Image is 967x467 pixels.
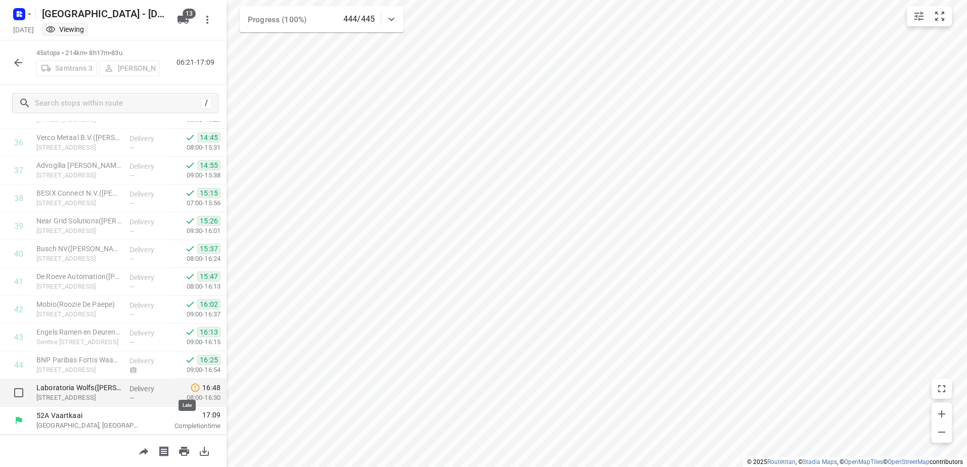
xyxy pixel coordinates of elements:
[170,254,221,264] p: 08:00-16:24
[129,272,167,283] p: Delivery
[197,188,221,198] span: 15:15
[170,143,221,153] p: 08:00-15:31
[36,271,121,282] p: De Roeve Automation(Vicky Verschueren)
[930,6,950,26] button: Fit zoom
[36,355,121,365] p: BNP Paribas Fortis Waasmunster(Mieke Vermeulen)
[36,327,121,337] p: Engels Ramen en Deuren(Annelies van der Jeught)
[185,160,195,170] svg: Done
[183,9,196,19] span: 13
[197,299,221,309] span: 16:02
[154,410,221,420] span: 17:09
[129,227,135,235] span: —
[129,245,167,255] p: Delivery
[767,458,796,465] a: Routetitan
[185,244,195,254] svg: Done
[197,160,221,170] span: 14:55
[46,24,84,34] div: You are currently in view mode. To make any changes, go to edit project.
[14,305,23,314] div: 42
[36,337,121,347] p: Gentse Steenweg 136, Lokeren
[129,200,135,207] span: —
[170,309,221,319] p: 09:00-16:37
[36,143,121,153] p: Wissenstraat 10, Dendermonde
[170,170,221,180] p: 09:00-15:38
[36,309,121,319] p: Hillarestraat 20, Lokeren
[170,337,221,347] p: 09:00-16:15
[202,383,221,393] span: 16:48
[173,10,193,30] button: 13
[36,410,142,421] p: 52A Vaartkaai
[36,393,121,403] p: Westpoort 50, Zwijndrecht
[14,360,23,370] div: 44
[154,421,221,431] p: Completion time
[185,327,195,337] svg: Done
[197,244,221,254] span: 15:37
[185,355,195,365] svg: Done
[129,300,167,310] p: Delivery
[129,189,167,199] p: Delivery
[36,244,121,254] p: Busch NV([PERSON_NAME])
[185,216,195,226] svg: Done
[129,161,167,171] p: Delivery
[170,393,221,403] p: 08:00-16:30
[14,138,23,148] div: 36
[129,339,135,346] span: —
[36,216,121,226] p: Near Grid Solutions(Bastin Castillo / Othman Danoun)
[14,221,23,231] div: 39
[197,10,217,30] button: More
[747,458,963,465] li: © 2025 , © , © © contributors
[154,446,174,455] span: Print shipping labels
[36,421,142,431] p: [GEOGRAPHIC_DATA], [GEOGRAPHIC_DATA]
[14,249,23,259] div: 40
[194,446,214,455] span: Download route
[129,172,135,179] span: —
[36,49,160,58] p: 45 stops • 214km • 8h17m
[36,299,121,309] p: Mobio(Roozie De Paepe)
[129,283,135,291] span: —
[170,198,221,208] p: 07:00-15:56
[185,299,195,309] svg: Done
[907,6,952,26] div: small contained button group
[240,6,404,32] div: Progress (100%)444/445
[129,356,167,366] p: Delivery
[185,271,195,282] svg: Done
[36,132,121,143] p: Verco Metaal B.V.(Hans Van der Poorten)
[129,311,135,318] span: —
[14,194,23,203] div: 38
[197,271,221,282] span: 15:47
[129,133,167,144] p: Delivery
[14,333,23,342] div: 43
[36,160,121,170] p: Advogilia B.V. - Abbeloos & Ghysbrecht Advocaten B.V.(Dirk Abbeloos)
[129,384,167,394] p: Delivery
[129,394,135,402] span: —
[197,355,221,365] span: 16:25
[248,15,306,24] span: Progress (100%)
[197,216,221,226] span: 15:26
[197,327,221,337] span: 16:13
[888,458,930,465] a: OpenStreetMap
[36,226,121,236] p: [STREET_ADDRESS]
[134,446,154,455] span: Share route
[177,57,218,68] p: 06:21-17:09
[185,132,195,143] svg: Done
[803,458,837,465] a: Stadia Maps
[9,383,29,403] span: Select
[170,365,221,375] p: 09:00-16:54
[174,446,194,455] span: Print route
[129,255,135,263] span: —
[170,226,221,236] p: 09:30-16:01
[36,198,121,208] p: Baaikensstraat 21/1, Zele
[129,144,135,152] span: —
[36,254,121,264] p: [STREET_ADDRESS]
[844,458,883,465] a: OpenMapTiles
[197,132,221,143] span: 14:45
[185,188,195,198] svg: Done
[36,170,121,180] p: Korte Dijkstraat 71, Dendermonde
[129,217,167,227] p: Delivery
[201,98,212,109] div: /
[909,6,929,26] button: Map settings
[36,188,121,198] p: BESIX Connect N.V.(Katrien van Hyfte)
[35,96,201,111] input: Search stops within route
[14,277,23,287] div: 41
[111,49,122,57] span: 83u
[36,383,121,393] p: Laboratoria Wolfs(Marinka van Waes)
